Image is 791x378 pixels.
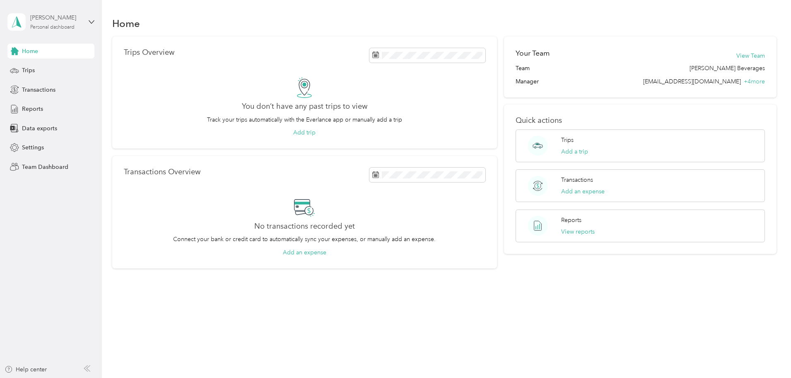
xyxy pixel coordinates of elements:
h2: Your Team [516,48,550,59]
span: Team [516,64,530,73]
span: Home [22,47,38,56]
p: Trips Overview [124,48,174,57]
button: View reports [561,227,595,236]
button: Add a trip [561,147,588,156]
button: Help center [5,365,47,374]
iframe: Everlance-gr Chat Button Frame [745,332,791,378]
span: Settings [22,143,44,152]
span: Manager [516,77,539,86]
h2: No transactions recorded yet [254,222,355,231]
p: Transactions [561,176,593,184]
span: + 4 more [744,78,765,85]
span: Transactions [22,85,55,94]
span: Reports [22,105,43,113]
p: Trips [561,136,574,144]
button: View Team [736,51,765,60]
div: Personal dashboard [30,25,75,30]
div: [PERSON_NAME] [30,13,82,22]
p: Quick actions [516,116,765,125]
button: Add trip [293,128,316,137]
p: Transactions Overview [124,168,200,176]
span: Trips [22,66,35,75]
p: Reports [561,216,581,224]
span: Data exports [22,124,57,133]
span: [EMAIL_ADDRESS][DOMAIN_NAME] [643,78,741,85]
span: Team Dashboard [22,163,68,171]
span: [PERSON_NAME] Beverages [690,64,765,73]
p: Track your trips automatically with the Everlance app or manually add a trip [207,115,402,124]
h2: You don’t have any past trips to view [242,102,367,111]
button: Add an expense [283,248,326,257]
button: Add an expense [561,187,605,196]
p: Connect your bank or credit card to automatically sync your expenses, or manually add an expense. [173,235,436,244]
h1: Home [112,19,140,28]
